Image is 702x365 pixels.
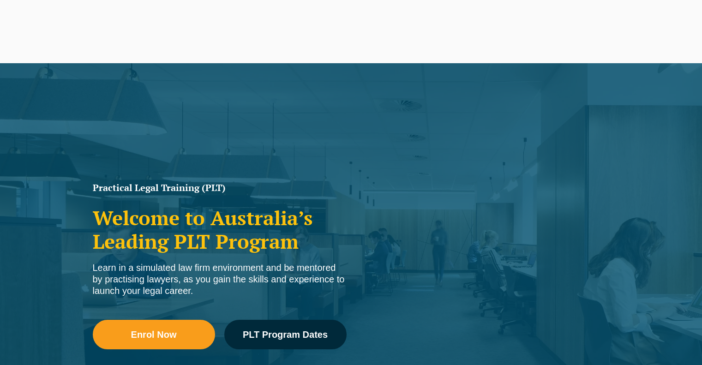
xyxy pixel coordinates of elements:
[131,330,177,339] span: Enrol Now
[93,183,347,192] h1: Practical Legal Training (PLT)
[93,206,347,253] h2: Welcome to Australia’s Leading PLT Program
[224,320,347,349] a: PLT Program Dates
[93,320,215,349] a: Enrol Now
[243,330,328,339] span: PLT Program Dates
[93,262,347,297] div: Learn in a simulated law firm environment and be mentored by practising lawyers, as you gain the ...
